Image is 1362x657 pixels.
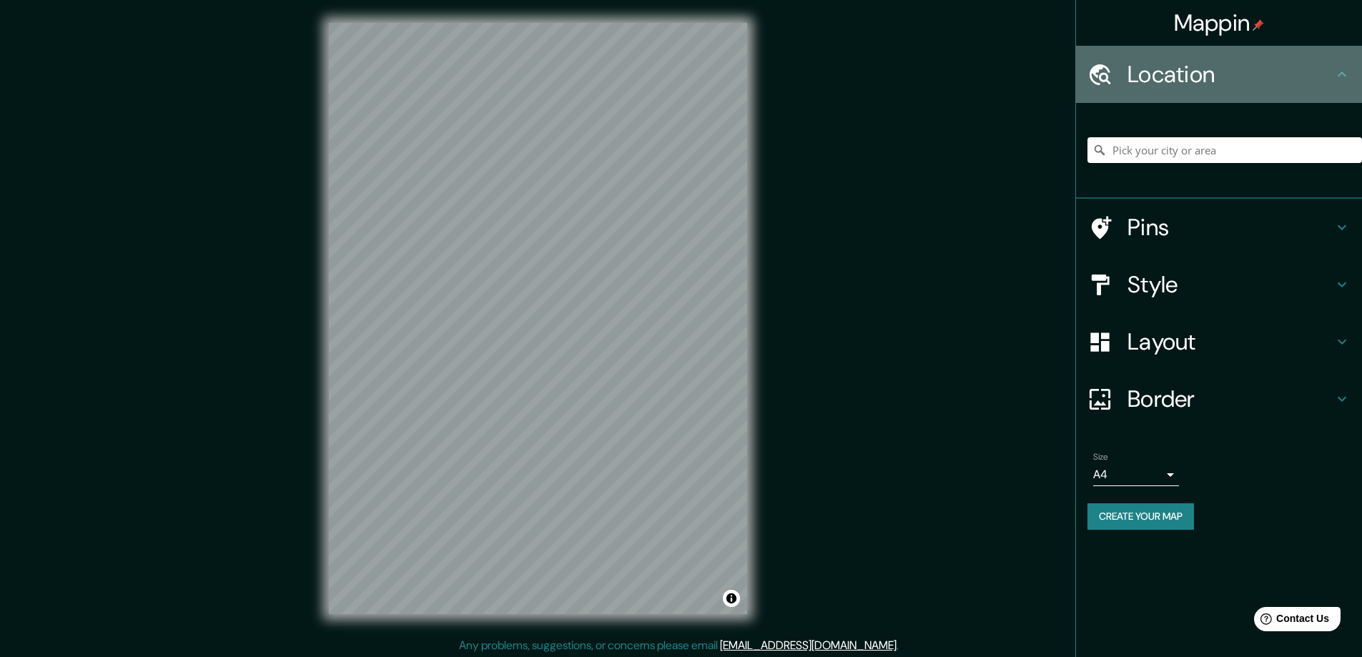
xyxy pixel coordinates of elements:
div: Style [1076,256,1362,313]
p: Any problems, suggestions, or concerns please email . [459,637,899,654]
a: [EMAIL_ADDRESS][DOMAIN_NAME] [720,638,897,653]
h4: Pins [1127,213,1333,242]
div: Border [1076,370,1362,428]
button: Create your map [1087,503,1194,530]
h4: Location [1127,60,1333,89]
div: . [901,637,904,654]
input: Pick your city or area [1087,137,1362,163]
h4: Layout [1127,327,1333,356]
div: A4 [1093,463,1179,486]
h4: Border [1127,385,1333,413]
div: . [899,637,901,654]
img: pin-icon.png [1253,19,1264,31]
div: Layout [1076,313,1362,370]
h4: Mappin [1174,9,1265,37]
h4: Style [1127,270,1333,299]
button: Toggle attribution [723,590,740,607]
div: Location [1076,46,1362,103]
label: Size [1093,451,1108,463]
canvas: Map [329,23,747,614]
div: Pins [1076,199,1362,256]
iframe: Help widget launcher [1235,601,1346,641]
